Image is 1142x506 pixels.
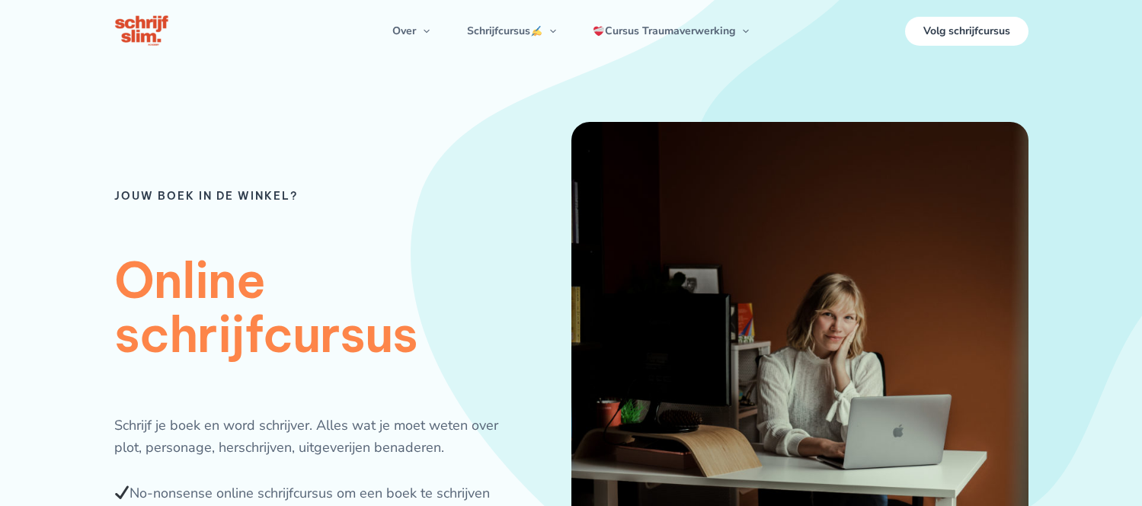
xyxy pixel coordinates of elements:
h1: Online schrijfcursus [114,254,523,361]
a: SchrijfcursusMenu schakelen [449,8,574,54]
div: No-nonsense online schrijfcursus om een boek te schrijven [114,482,523,505]
img: ✍️ [531,26,542,37]
a: Cursus TraumaverwerkingMenu schakelen [574,8,767,54]
div: Schrijf je boek en word schrijver. Alles wat je moet weten over plot, personage, herschrijven, ui... [114,415,523,460]
img: ❤️‍🩹 [593,26,604,37]
nav: Navigatie op de site: Menu [374,8,767,54]
span: Menu schakelen [416,8,430,54]
h6: Jouw boek in de winkel? [114,191,523,201]
img: schrijfcursus schrijfslim academy [114,14,171,49]
a: Volg schrijfcursus [905,17,1028,46]
span: Menu schakelen [735,8,749,54]
a: OverMenu schakelen [374,8,448,54]
span: Menu schakelen [542,8,556,54]
img: ✔️ [115,485,129,499]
